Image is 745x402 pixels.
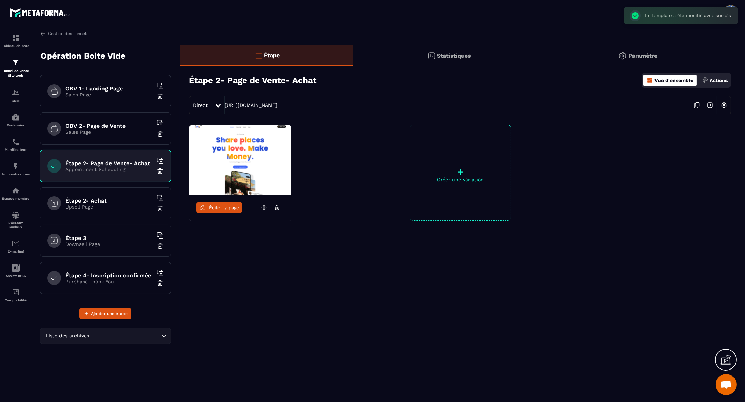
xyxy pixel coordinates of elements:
[2,172,30,176] p: Automatisations
[40,30,46,37] img: arrow
[12,113,20,122] img: automations
[65,204,153,210] p: Upsell Page
[2,99,30,103] p: CRM
[427,52,436,60] img: stats.20deebd0.svg
[2,234,30,258] a: emailemailE-mailing
[65,197,153,204] h6: Étape 2- Achat
[157,130,164,137] img: trash
[65,92,153,97] p: Sales Page
[2,283,30,307] a: accountantaccountantComptabilité
[254,51,263,60] img: bars-o.4a397970.svg
[264,52,280,59] p: Étape
[65,129,153,135] p: Sales Page
[2,181,30,206] a: automationsautomationsEspace membre
[41,49,126,63] p: Opération Boite Vide
[410,177,511,182] p: Créer une variation
[157,280,164,287] img: trash
[2,298,30,302] p: Comptabilité
[65,272,153,279] h6: Étape 4- Inscription confirmée
[225,102,277,108] a: [URL][DOMAIN_NAME]
[2,249,30,253] p: E-mailing
[189,75,316,85] h3: Étape 2- Page de Vente- Achat
[410,167,511,177] p: +
[717,98,731,112] img: setting-w.858f3a88.svg
[2,197,30,200] p: Espace membre
[91,310,128,317] span: Ajouter une étape
[647,77,653,83] img: dashboard-orange.40269519.svg
[12,162,20,170] img: automations
[2,157,30,181] a: automationsautomationsAutomatisations
[2,44,30,48] p: Tableau de bord
[618,52,627,60] img: setting-gr.5f69749f.svg
[157,93,164,100] img: trash
[196,202,242,213] a: Éditer la page
[157,205,164,212] img: trash
[2,206,30,234] a: social-networksocial-networkRéseaux Sociaux
[65,123,153,129] h6: OBV 2- Page de Vente
[65,235,153,241] h6: Étape 3
[12,58,20,67] img: formation
[40,30,88,37] a: Gestion des tunnels
[702,77,708,83] img: actions.d6e523a2.png
[2,108,30,132] a: automationsautomationsWebinaire
[2,53,30,83] a: formationformationTunnel de vente Site web
[12,187,20,195] img: automations
[703,98,717,112] img: arrow-next.bcc2205e.svg
[65,85,153,92] h6: OBV 1- Landing Page
[629,52,658,59] p: Paramètre
[2,68,30,78] p: Tunnel de vente Site web
[2,274,30,278] p: Assistant IA
[12,239,20,248] img: email
[2,148,30,152] p: Planificateur
[437,52,471,59] p: Statistiques
[157,242,164,249] img: trash
[2,29,30,53] a: formationformationTableau de bord
[40,328,171,344] div: Search for option
[2,221,30,229] p: Réseaux Sociaux
[10,6,73,19] img: logo
[189,125,291,195] img: image
[716,374,737,395] div: Ouvrir le chat
[65,167,153,172] p: Appointment Scheduling
[710,78,728,83] p: Actions
[654,78,693,83] p: Vue d'ensemble
[12,89,20,97] img: formation
[91,332,159,340] input: Search for option
[65,241,153,247] p: Downsell Page
[12,211,20,219] img: social-network
[209,205,239,210] span: Éditer la page
[65,279,153,284] p: Purchase Thank You
[12,288,20,297] img: accountant
[157,168,164,175] img: trash
[79,308,131,319] button: Ajouter une étape
[193,102,208,108] span: Direct
[2,132,30,157] a: schedulerschedulerPlanificateur
[2,123,30,127] p: Webinaire
[65,160,153,167] h6: Étape 2- Page de Vente- Achat
[12,138,20,146] img: scheduler
[2,258,30,283] a: Assistant IA
[12,34,20,42] img: formation
[2,83,30,108] a: formationformationCRM
[44,332,91,340] span: Liste des archives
